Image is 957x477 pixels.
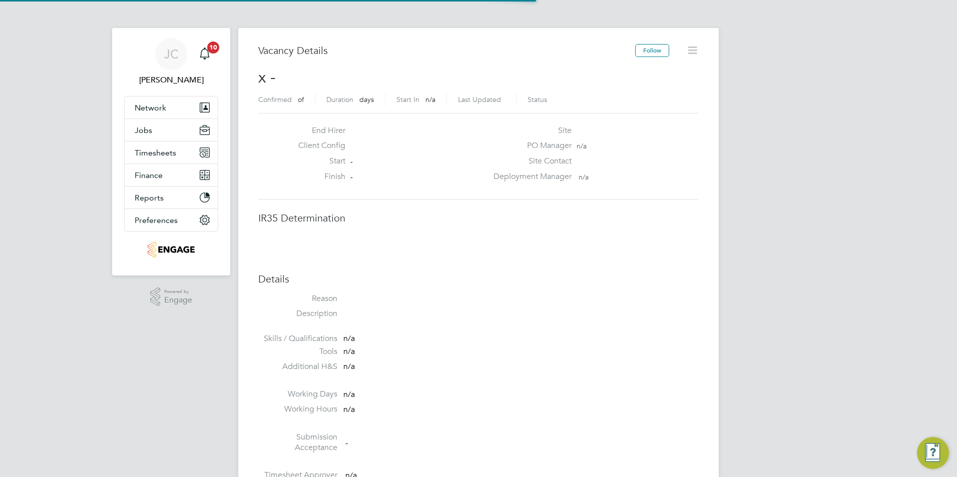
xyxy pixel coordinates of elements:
[298,95,304,104] span: of
[125,164,218,186] button: Finance
[124,241,218,257] a: Go to home page
[350,172,353,181] span: -
[258,361,337,372] label: Additional H&S
[135,103,166,112] span: Network
[917,437,949,469] button: Engage Resource Center
[125,186,218,208] button: Reports
[258,389,337,399] label: Working Days
[577,141,587,150] span: n/a
[343,361,355,371] span: n/a
[343,390,355,400] span: n/a
[488,171,572,182] label: Deployment Manager
[290,140,345,151] label: Client Config
[125,209,218,231] button: Preferences
[207,41,219,53] span: 10
[290,156,345,166] label: Start
[579,172,589,181] span: n/a
[396,95,419,104] label: Start In
[350,157,353,166] span: -
[488,140,572,151] label: PO Manager
[125,141,218,163] button: Timesheets
[635,44,669,57] button: Follow
[135,125,152,135] span: Jobs
[258,346,337,357] label: Tools
[135,170,163,180] span: Finance
[150,287,193,306] a: Powered byEngage
[125,119,218,141] button: Jobs
[125,96,218,118] button: Network
[135,193,164,202] span: Reports
[345,437,348,447] span: -
[326,95,353,104] label: Duration
[290,125,345,136] label: End Hirer
[258,404,337,414] label: Working Hours
[258,333,337,344] label: Skills / Qualifications
[124,38,218,86] a: JC[PERSON_NAME]
[488,156,572,166] label: Site Contact
[164,47,179,60] span: JC
[148,241,194,257] img: romaxrecruitment-logo-retina.png
[458,95,501,104] label: Last Updated
[343,346,355,356] span: n/a
[258,293,337,304] label: Reason
[258,44,635,57] h3: Vacancy Details
[195,38,215,70] a: 10
[258,67,276,87] span: x -
[258,432,337,453] label: Submission Acceptance
[135,148,176,157] span: Timesheets
[164,287,192,296] span: Powered by
[258,308,337,319] label: Description
[124,74,218,86] span: Jessica Capon
[112,28,230,275] nav: Main navigation
[258,95,292,104] label: Confirmed
[343,404,355,414] span: n/a
[359,95,374,104] span: days
[258,272,699,285] h3: Details
[343,333,355,343] span: n/a
[135,215,178,225] span: Preferences
[425,95,435,104] span: n/a
[488,125,572,136] label: Site
[258,211,699,224] h3: IR35 Determination
[290,171,345,182] label: Finish
[528,95,547,104] label: Status
[164,296,192,304] span: Engage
